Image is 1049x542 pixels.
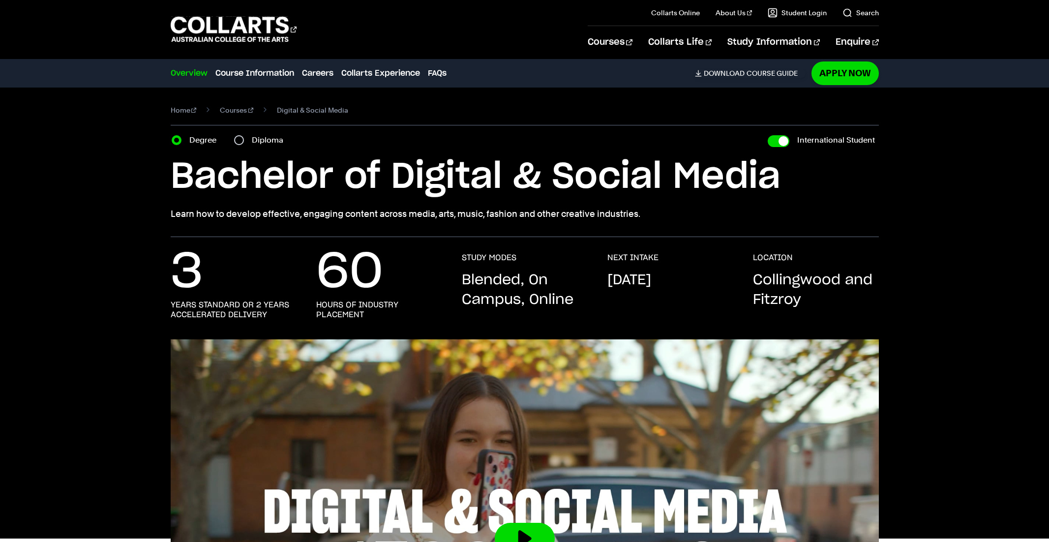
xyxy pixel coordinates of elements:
[171,15,297,43] div: Go to homepage
[316,253,383,292] p: 60
[695,69,806,78] a: DownloadCourse Guide
[462,253,516,263] h3: STUDY MODES
[171,155,879,199] h1: Bachelor of Digital & Social Media
[316,300,442,320] h3: hours of industry placement
[651,8,700,18] a: Collarts Online
[252,133,289,147] label: Diploma
[811,61,879,85] a: Apply Now
[189,133,222,147] label: Degree
[428,67,447,79] a: FAQs
[462,271,588,310] p: Blended, On Campus, Online
[753,271,879,310] p: Collingwood and Fitzroy
[727,26,820,59] a: Study Information
[171,67,208,79] a: Overview
[171,103,197,117] a: Home
[716,8,752,18] a: About Us
[302,67,333,79] a: Careers
[588,26,632,59] a: Courses
[341,67,420,79] a: Collarts Experience
[842,8,879,18] a: Search
[753,253,793,263] h3: LOCATION
[171,207,879,221] p: Learn how to develop effective, engaging content across media, arts, music, fashion and other cre...
[768,8,827,18] a: Student Login
[797,133,875,147] label: International Student
[836,26,878,59] a: Enquire
[220,103,253,117] a: Courses
[607,271,651,290] p: [DATE]
[171,300,297,320] h3: years standard or 2 years accelerated delivery
[215,67,294,79] a: Course Information
[648,26,712,59] a: Collarts Life
[704,69,745,78] span: Download
[607,253,659,263] h3: NEXT INTAKE
[171,253,203,292] p: 3
[277,103,348,117] span: Digital & Social Media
